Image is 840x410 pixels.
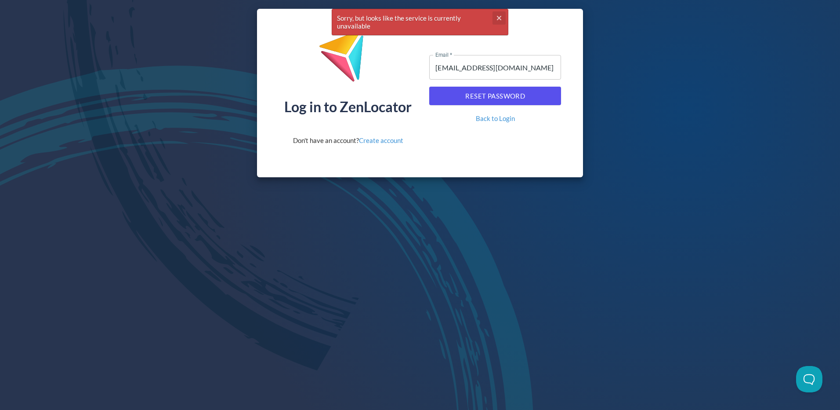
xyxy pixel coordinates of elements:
a: Back to Login [476,114,515,123]
span: Sorry, but looks like the service is currently unavailable [332,9,508,35]
input: name@company.com [429,55,561,80]
iframe: Toggle Customer Support [796,366,822,392]
a: Create account [359,136,403,144]
span: Reset Password [439,90,551,102]
div: Don't have an account? [293,136,403,145]
img: ZenLocator [319,29,377,89]
div: Log in to ZenLocator [284,100,412,114]
button: Reset Password [429,87,561,105]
